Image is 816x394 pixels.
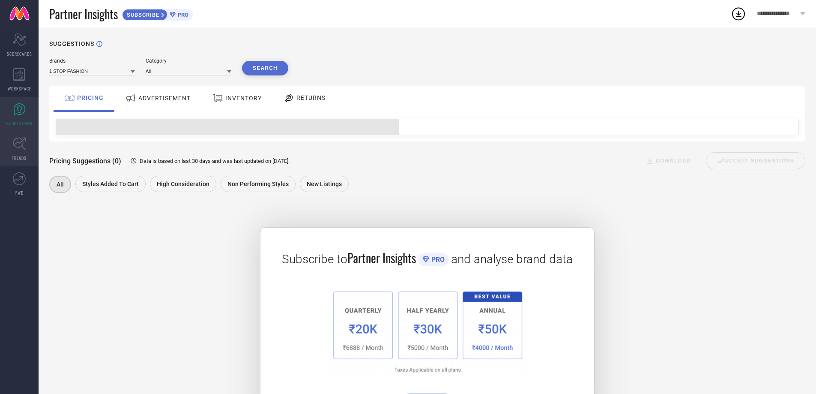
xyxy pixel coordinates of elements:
a: SUBSCRIBEPRO [122,7,193,21]
div: Accept Suggestions [706,152,805,169]
span: All [57,181,64,188]
span: SCORECARDS [7,51,32,57]
span: RETURNS [296,94,326,101]
span: Partner Insights [49,5,118,23]
span: INVENTORY [225,95,262,102]
span: and analyse brand data [451,252,573,266]
span: Partner Insights [347,249,416,267]
span: Non Performing Styles [227,180,289,187]
span: Pricing Suggestions (0) [49,157,121,165]
span: ADVERTISEMENT [138,95,191,102]
span: FWD [15,189,24,196]
span: New Listings [307,180,342,187]
div: Open download list [731,6,746,21]
span: High Consideration [157,180,209,187]
span: Subscribe to [282,252,347,266]
img: 1a6fb96cb29458d7132d4e38d36bc9c7.png [325,284,529,379]
button: Search [242,61,288,75]
div: Brands [49,58,135,64]
span: SUGGESTIONS [6,120,33,126]
h1: SUGGESTIONS [49,40,94,47]
span: Styles Added To Cart [82,180,139,187]
span: PRO [176,12,188,18]
span: WORKSPACE [8,85,31,92]
span: SUBSCRIBE [123,12,161,18]
div: Category [146,58,231,64]
span: PRO [429,256,445,264]
span: Data is based on last 30 days and was last updated on [DATE] . [140,158,290,164]
span: PRICING [77,94,104,101]
span: TRENDS [12,155,27,161]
